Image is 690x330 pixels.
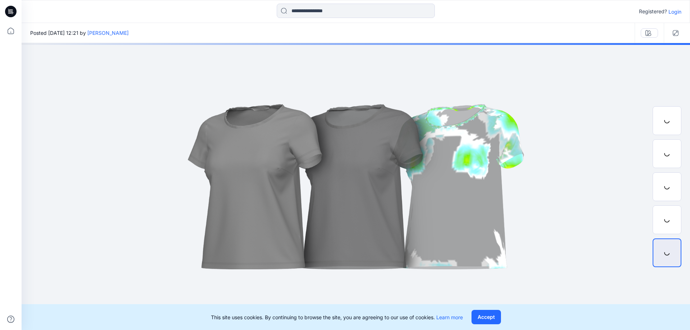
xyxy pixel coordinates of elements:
[436,314,463,320] a: Learn more
[471,310,501,324] button: Accept
[639,7,667,16] p: Registered?
[668,8,681,15] p: Login
[87,30,129,36] a: [PERSON_NAME]
[176,79,535,294] img: eyJhbGciOiJIUzI1NiIsImtpZCI6IjAiLCJzbHQiOiJzZXMiLCJ0eXAiOiJKV1QifQ.eyJkYXRhIjp7InR5cGUiOiJzdG9yYW...
[30,29,129,37] span: Posted [DATE] 12:21 by
[211,313,463,321] p: This site uses cookies. By continuing to browse the site, you are agreeing to our use of cookies.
